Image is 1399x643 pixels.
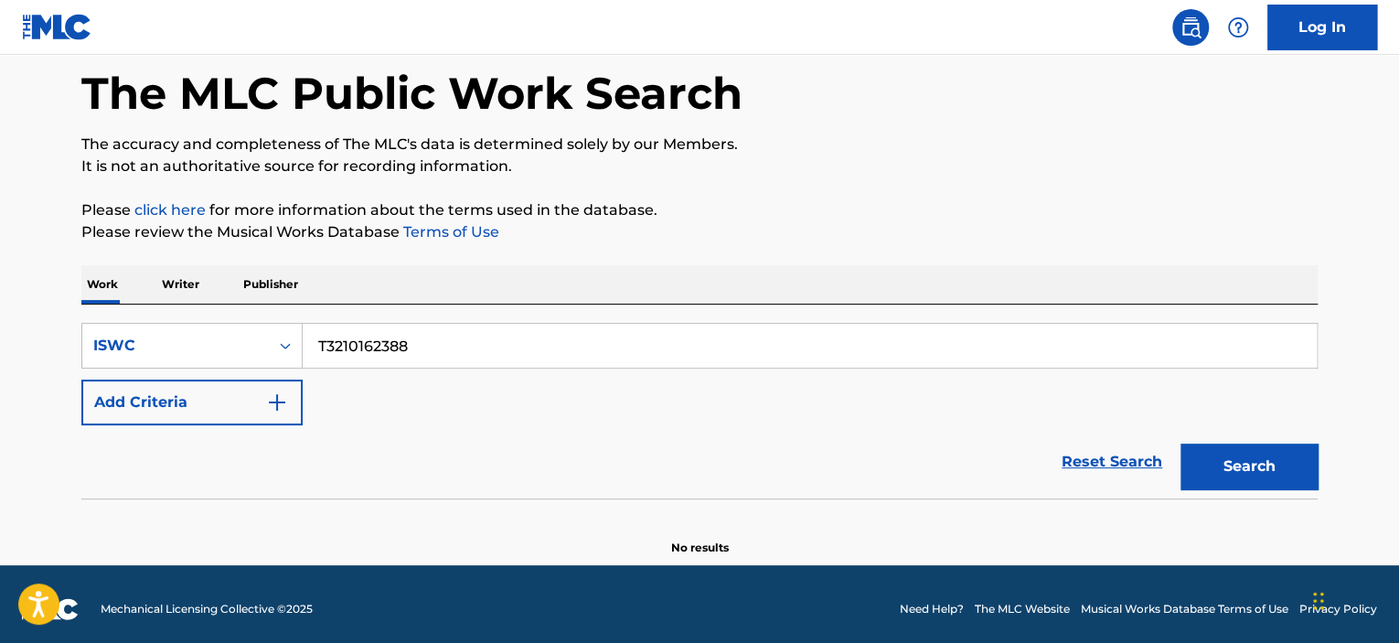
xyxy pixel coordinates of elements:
iframe: Chat Widget [1308,555,1399,643]
a: The MLC Website [975,601,1070,617]
button: Search [1180,444,1318,489]
img: help [1227,16,1249,38]
a: Terms of Use [400,223,499,241]
span: Mechanical Licensing Collective © 2025 [101,601,313,617]
p: Writer [156,265,205,304]
p: Publisher [238,265,304,304]
a: Log In [1267,5,1377,50]
p: Please review the Musical Works Database [81,221,1318,243]
img: MLC Logo [22,14,92,40]
a: Need Help? [900,601,964,617]
p: Work [81,265,123,304]
a: Musical Works Database Terms of Use [1081,601,1288,617]
a: click here [134,201,206,219]
a: Reset Search [1052,442,1171,482]
form: Search Form [81,323,1318,498]
a: Privacy Policy [1299,601,1377,617]
button: Add Criteria [81,380,303,425]
p: It is not an authoritative source for recording information. [81,155,1318,177]
p: No results [671,518,729,556]
div: Drag [1313,573,1324,628]
div: Help [1220,9,1256,46]
div: ISWC [93,335,258,357]
p: The accuracy and completeness of The MLC's data is determined solely by our Members. [81,134,1318,155]
h1: The MLC Public Work Search [81,66,742,121]
p: Please for more information about the terms used in the database. [81,199,1318,221]
img: search [1180,16,1201,38]
a: Public Search [1172,9,1209,46]
img: 9d2ae6d4665cec9f34b9.svg [266,391,288,413]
